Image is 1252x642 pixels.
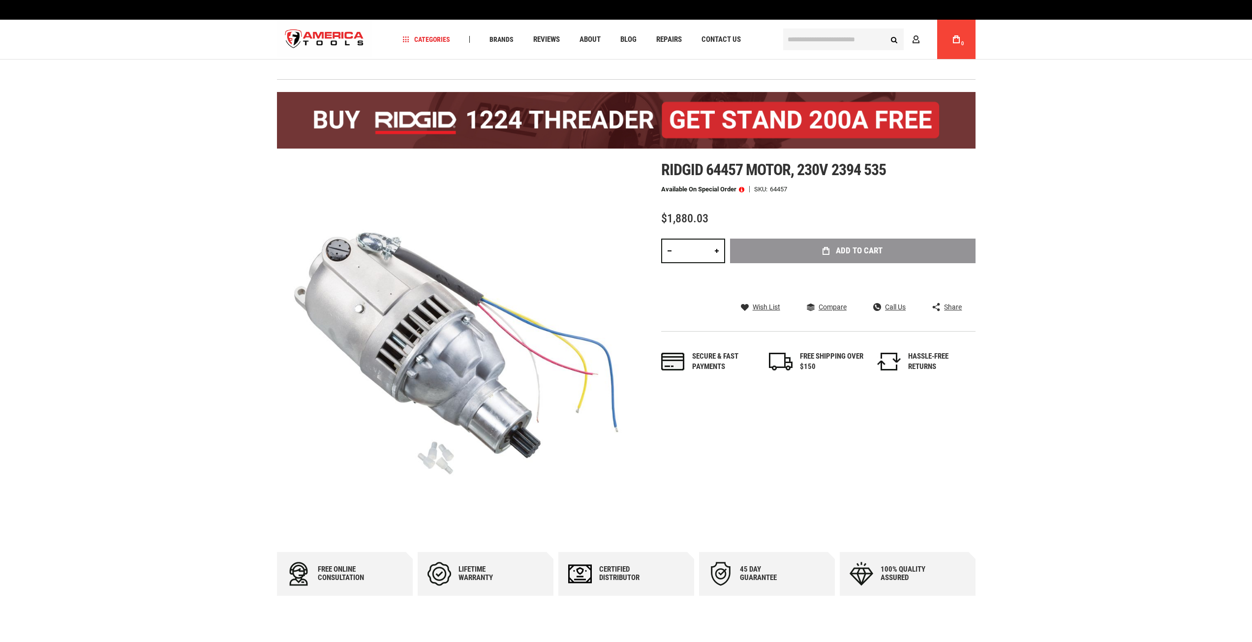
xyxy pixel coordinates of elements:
[575,33,605,46] a: About
[885,30,904,49] button: Search
[652,33,686,46] a: Repairs
[661,160,886,179] span: Ridgid 64457 motor, 230v 2394 535
[398,33,455,46] a: Categories
[754,186,770,192] strong: SKU
[881,565,940,582] div: 100% quality assured
[580,36,601,43] span: About
[661,186,744,193] p: Available on Special Order
[620,36,637,43] span: Blog
[819,304,847,310] span: Compare
[458,565,518,582] div: Lifetime warranty
[877,353,901,370] img: returns
[485,33,518,46] a: Brands
[277,21,372,58] a: store logo
[661,212,708,225] span: $1,880.03
[277,21,372,58] img: America Tools
[908,351,972,372] div: HASSLE-FREE RETURNS
[800,351,864,372] div: FREE SHIPPING OVER $150
[599,565,658,582] div: Certified Distributor
[616,33,641,46] a: Blog
[885,304,906,310] span: Call Us
[529,33,564,46] a: Reviews
[318,565,377,582] div: Free online consultation
[961,41,964,46] span: 0
[489,36,514,43] span: Brands
[944,304,962,310] span: Share
[753,304,780,310] span: Wish List
[533,36,560,43] span: Reviews
[403,36,450,43] span: Categories
[873,303,906,311] a: Call Us
[807,303,847,311] a: Compare
[740,565,799,582] div: 45 day Guarantee
[656,36,682,43] span: Repairs
[277,92,976,149] img: BOGO: Buy the RIDGID® 1224 Threader (26092), get the 92467 200A Stand FREE!
[692,351,756,372] div: Secure & fast payments
[947,20,966,59] a: 0
[697,33,745,46] a: Contact Us
[741,303,780,311] a: Wish List
[702,36,741,43] span: Contact Us
[277,161,626,510] img: main product photo
[661,353,685,370] img: payments
[769,353,793,370] img: shipping
[770,186,787,192] div: 64457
